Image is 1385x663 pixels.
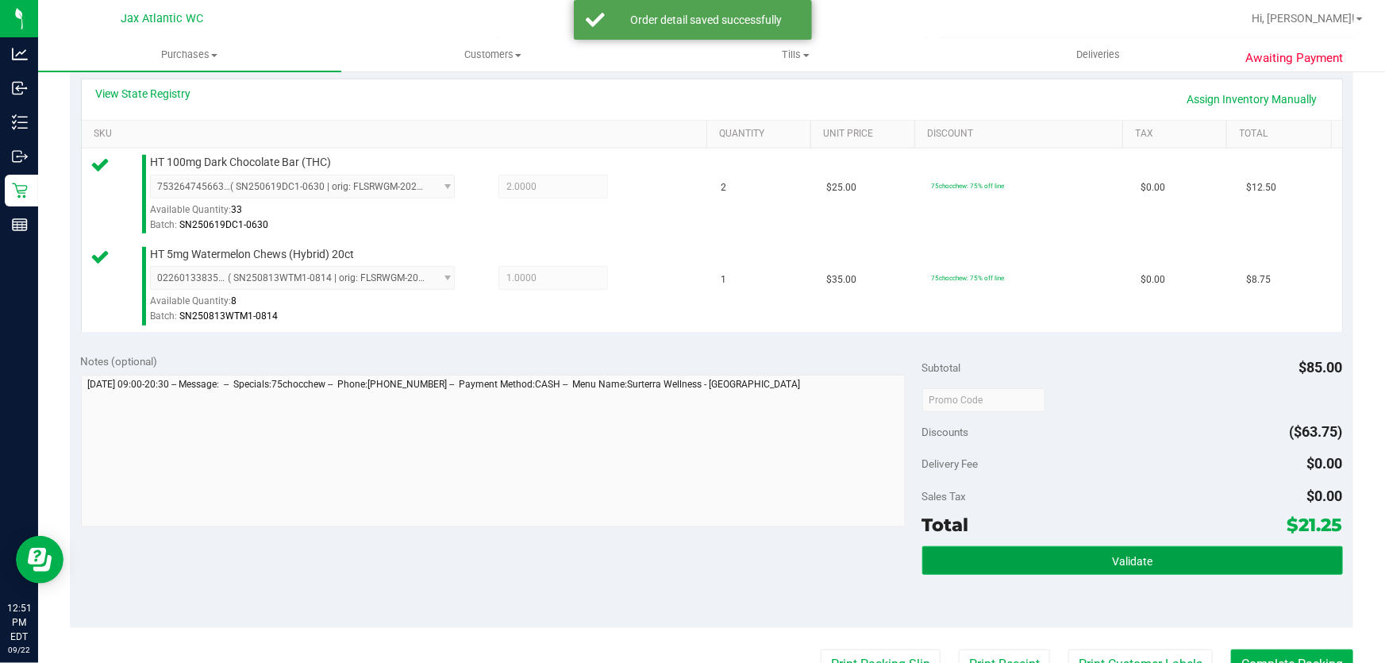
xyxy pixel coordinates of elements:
p: 09/22 [7,644,31,656]
input: Promo Code [922,388,1045,412]
span: Tills [645,48,947,62]
span: HT 100mg Dark Chocolate Bar (THC) [150,155,331,170]
span: $8.75 [1246,272,1271,287]
a: Assign Inventory Manually [1177,86,1328,113]
span: $0.00 [1307,455,1343,472]
a: Deliveries [947,38,1250,71]
a: Tills [644,38,948,71]
a: View State Registry [96,86,191,102]
a: Quantity [719,128,805,141]
span: SN250619DC1-0630 [179,219,268,230]
a: Tax [1136,128,1221,141]
span: Jax Atlantic WC [121,12,203,25]
inline-svg: Retail [12,183,28,199]
inline-svg: Inventory [12,114,28,130]
span: Subtotal [922,361,961,374]
a: Total [1240,128,1325,141]
a: Discount [927,128,1117,141]
span: $25.00 [826,180,856,195]
span: Validate [1112,555,1152,568]
span: ($63.75) [1290,423,1343,440]
span: HT 5mg Watermelon Chews (Hybrid) 20ct [150,247,354,262]
a: Unit Price [823,128,909,141]
inline-svg: Reports [12,217,28,233]
span: Batch: [150,219,177,230]
span: $0.00 [1141,272,1166,287]
span: Delivery Fee [922,457,979,470]
span: 8 [231,295,237,306]
span: Batch: [150,310,177,322]
span: Deliveries [1056,48,1142,62]
span: Purchases [38,48,341,62]
span: 75chocchew: 75% off line [931,182,1004,190]
div: Available Quantity: [150,199,471,229]
span: $12.50 [1246,180,1276,195]
button: Validate [922,546,1343,575]
div: Available Quantity: [150,290,471,321]
span: Sales Tax [922,490,967,503]
inline-svg: Inbound [12,80,28,96]
span: 1 [721,272,727,287]
span: $0.00 [1141,180,1166,195]
span: Awaiting Payment [1246,49,1344,67]
span: $21.25 [1287,514,1343,536]
p: 12:51 PM EDT [7,601,31,644]
span: $85.00 [1299,359,1343,376]
span: Discounts [922,418,969,446]
span: SN250813WTM1-0814 [179,310,278,322]
span: Notes (optional) [81,355,158,368]
inline-svg: Analytics [12,46,28,62]
a: Purchases [38,38,341,71]
span: Customers [342,48,644,62]
iframe: Resource center [16,536,63,584]
inline-svg: Outbound [12,148,28,164]
span: 2 [721,180,727,195]
span: 33 [231,204,242,215]
span: $35.00 [826,272,856,287]
span: $0.00 [1307,488,1343,504]
span: Hi, [PERSON_NAME]! [1252,12,1355,25]
span: 75chocchew: 75% off line [931,274,1004,282]
div: Order detail saved successfully [614,12,800,28]
a: Customers [341,38,644,71]
a: SKU [94,128,700,141]
span: Total [922,514,969,536]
